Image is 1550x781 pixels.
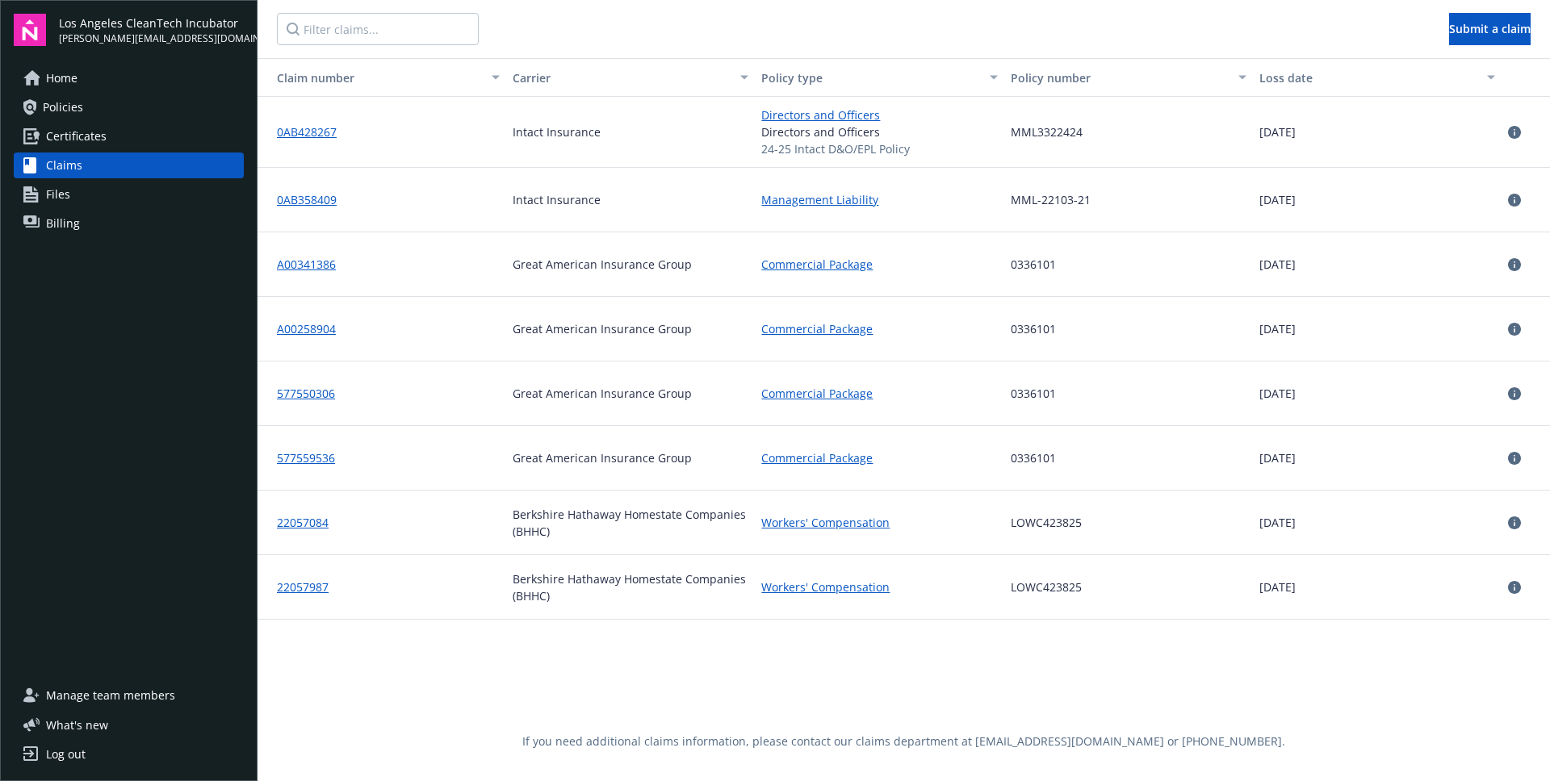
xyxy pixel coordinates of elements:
[1259,256,1296,273] span: [DATE]
[513,123,601,140] span: Intact Insurance
[264,69,482,86] div: Claim number
[755,58,1003,97] button: Policy type
[14,94,244,120] a: Policies
[1011,191,1091,208] span: MML-22103-21
[513,506,748,540] span: Berkshire Hathaway Homestate Companies (BHHC)
[258,704,1550,779] div: If you need additional claims information, please contact our claims department at [EMAIL_ADDRESS...
[14,182,244,207] a: Files
[761,385,873,402] a: Commercial Package
[1011,69,1229,86] div: Policy number
[761,514,890,531] a: Workers' Compensation
[46,683,175,708] span: Manage team members
[1011,449,1056,466] span: 0336101
[761,449,873,466] a: Commercial Package
[1259,449,1296,466] span: [DATE]
[46,182,70,207] span: Files
[277,450,335,466] a: 577559536
[1004,58,1253,97] button: Policy number
[1011,256,1056,273] span: 0336101
[1259,320,1296,337] span: [DATE]
[761,140,910,157] span: 24-25 Intact D&O/EPL Policy
[14,65,244,91] a: Home
[14,14,46,46] img: navigator-logo.svg
[1011,385,1056,402] span: 0336101
[14,152,244,178] a: Claims
[1259,123,1296,140] span: [DATE]
[1259,385,1296,402] span: [DATE]
[1449,21,1531,36] span: Submit a claim
[277,257,336,272] a: A00341386
[1259,514,1296,531] span: [DATE]
[277,124,337,140] a: 0AB428267
[46,716,108,733] span: What ' s new
[506,58,755,97] button: Carrier
[1259,191,1296,208] span: [DATE]
[761,191,878,208] a: Management Liability
[46,65,77,91] span: Home
[1259,69,1477,86] div: Loss date
[761,320,873,337] a: Commercial Package
[46,211,80,236] span: Billing
[513,191,601,208] span: Intact Insurance
[1259,578,1296,595] span: [DATE]
[1011,578,1082,595] span: LOWC423825
[14,683,244,708] a: Manage team members
[43,94,83,120] span: Policies
[14,123,244,149] a: Certificates
[513,385,692,402] span: Great American Insurance Group
[14,716,134,733] button: What's new
[46,741,86,767] div: Log out
[264,69,482,86] div: Toggle SortBy
[513,69,731,86] div: Carrier
[1011,514,1082,531] span: LOWC423825
[1011,123,1083,140] span: MML3322424
[761,578,890,595] a: Workers' Compensation
[761,106,910,123] a: Directors and Officers
[59,14,244,46] button: Los Angeles CleanTech Incubator[PERSON_NAME][EMAIL_ADDRESS][DOMAIN_NAME]
[1011,320,1056,337] span: 0336101
[277,515,329,530] a: 22057084
[59,15,244,31] span: Los Angeles CleanTech Incubator
[513,570,748,604] span: Berkshire Hathaway Homestate Companies (BHHC)
[761,69,979,86] div: Policy type
[1449,13,1531,45] button: Submit a claim
[14,211,244,236] a: Billing
[513,449,692,466] span: Great American Insurance Group
[277,579,329,595] a: 22057987
[513,256,692,273] span: Great American Insurance Group
[46,123,107,149] span: Certificates
[277,386,335,401] a: 577550306
[277,13,479,45] input: Filter claims...
[761,123,910,140] span: Directors and Officers
[1253,58,1502,97] button: Loss date
[277,192,337,207] a: 0AB358409
[59,31,244,46] span: [PERSON_NAME][EMAIL_ADDRESS][DOMAIN_NAME]
[46,152,82,178] span: Claims
[513,320,692,337] span: Great American Insurance Group
[277,321,336,336] a: A00258904
[761,256,873,273] a: Commercial Package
